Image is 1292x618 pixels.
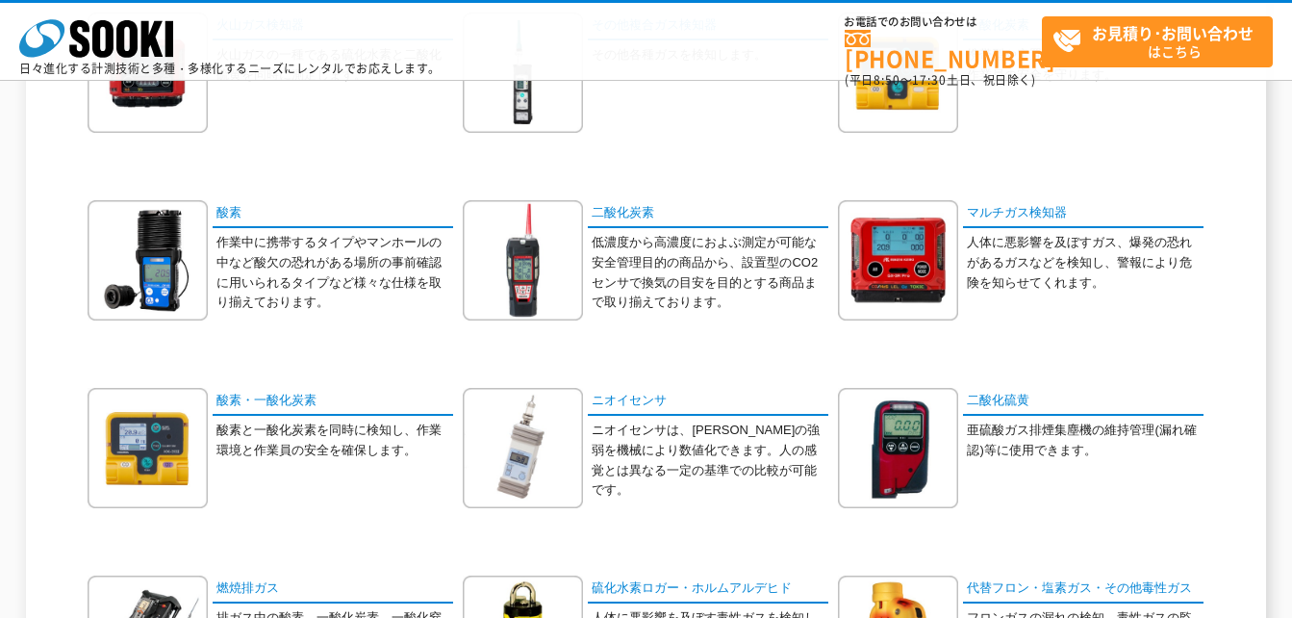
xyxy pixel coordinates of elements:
[967,421,1203,461] p: 亜硫酸ガス排煙集塵機の維持管理(漏れ確認)等に使用できます。
[963,388,1203,416] a: 二酸化硫黄
[216,421,453,461] p: 酸素と一酸化炭素を同時に検知し、作業環境と作業員の安全を確保します。
[963,200,1203,228] a: マルチガス検知器
[88,200,208,321] img: 酸素
[874,71,900,89] span: 8:50
[213,576,453,604] a: 燃焼排ガス
[912,71,947,89] span: 17:30
[588,576,828,604] a: 硫化水素ロガー・ホルムアルデヒド
[1052,17,1272,65] span: はこちら
[592,421,828,501] p: ニオイセンサは、[PERSON_NAME]の強弱を機械により数値化できます。人の感覚とは異なる一定の基準での比較が可能です。
[588,388,828,416] a: ニオイセンサ
[963,576,1203,604] a: 代替フロン・塩素ガス・その他毒性ガス
[838,388,958,508] img: 二酸化硫黄
[1092,21,1254,44] strong: お見積り･お問い合わせ
[463,200,583,321] img: 二酸化炭素
[19,63,441,74] p: 日々進化する計測技術と多種・多様化するニーズにレンタルでお応えします。
[88,388,208,508] img: 酸素・一酸化炭素
[216,233,453,313] p: 作業中に携帯するタイプやマンホールの中など酸欠の恐れがある場所の事前確認に用いられるタイプなど様々な仕様を取り揃えております。
[463,388,583,508] img: ニオイセンサ
[213,388,453,416] a: 酸素・一酸化炭素
[1042,16,1273,67] a: お見積り･お問い合わせはこちら
[845,30,1042,69] a: [PHONE_NUMBER]
[592,233,828,313] p: 低濃度から高濃度におよぶ測定が可能な安全管理目的の商品から、設置型のCO2センサで換気の目安を目的とする商品まで取り揃えております。
[838,200,958,321] img: マルチガス検知器
[845,71,1035,89] span: (平日 ～ 土日、祝日除く)
[845,16,1042,28] span: お電話でのお問い合わせは
[967,233,1203,293] p: 人体に悪影響を及ぼすガス、爆発の恐れがあるガスなどを検知し、警報により危険を知らせてくれます。
[213,200,453,228] a: 酸素
[588,200,828,228] a: 二酸化炭素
